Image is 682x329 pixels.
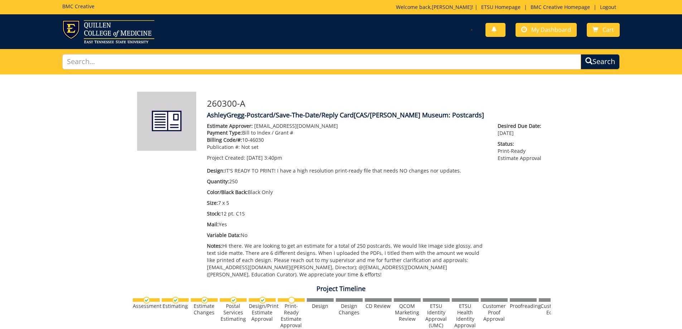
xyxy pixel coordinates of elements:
[516,23,577,37] a: My Dashboard
[581,54,620,69] button: Search
[62,4,95,9] h5: BMC Creative
[207,210,487,217] p: 12 pt. C1S
[207,122,253,129] span: Estimate Approver:
[207,178,229,185] span: Quantity:
[207,199,218,206] span: Size:
[207,154,245,161] span: Project Created:
[207,189,487,196] p: Black Only
[587,23,620,37] a: Cart
[354,111,484,119] span: [CAS/[PERSON_NAME] Museum: Postcards]
[133,303,160,309] div: Assessment
[207,221,219,228] span: Mail:
[259,297,266,304] img: checkmark
[241,144,258,150] span: Not set
[220,303,247,322] div: Postal Services Estimating
[137,92,196,151] img: Product featured image
[207,122,487,130] p: [EMAIL_ADDRESS][DOMAIN_NAME]
[207,144,240,150] span: Publication #:
[132,285,551,292] h4: Project Timeline
[596,4,620,10] a: Logout
[249,303,276,322] div: Design/Print Estimate Approval
[207,242,487,278] p: Hi there. We are looking to get an estimate for a total of 250 postcards. We would like image sid...
[603,26,614,34] span: Cart
[230,297,237,304] img: checkmark
[423,303,450,329] div: ETSU Identity Approval (UMC)
[207,112,545,119] h4: AshleyGregg-Postcard/Save-The-Date/Reply Card
[498,122,545,137] p: [DATE]
[207,129,242,136] span: Payment Type:
[452,303,479,329] div: ETSU Health Identity Approval
[396,4,620,11] p: Welcome back, ! | | |
[336,303,363,316] div: Design Changes
[510,303,537,309] div: Proofreading
[207,232,487,239] p: No
[481,303,508,322] div: Customer Proof Approval
[207,210,221,217] span: Stock:
[191,303,218,316] div: Estimate Changes
[207,189,248,195] span: Color/Black Back:
[207,136,487,144] p: 10-46030
[288,297,295,304] img: no
[62,20,154,43] img: ETSU logo
[498,140,545,147] span: Status:
[478,4,524,10] a: ETSU Homepage
[207,167,225,174] span: Design:
[207,178,487,185] p: 250
[207,199,487,207] p: 7 x 5
[527,4,594,10] a: BMC Creative Homepage
[207,167,487,174] p: IT'S READY TO PRINT! I have a high resolution print-ready file that needs NO changes nor updates.
[207,242,222,249] span: Notes:
[172,297,179,304] img: checkmark
[394,303,421,322] div: QCOM Marketing Review
[278,303,305,329] div: Print-Ready Estimate Approval
[539,303,566,316] div: Customer Edits
[498,122,545,130] span: Desired Due Date:
[207,99,545,108] h3: 260300-A
[62,54,581,69] input: Search...
[365,303,392,309] div: CD Review
[432,4,472,10] a: [PERSON_NAME]
[207,129,487,136] p: Bill to Index / Grant #
[498,140,545,162] p: Print-Ready Estimate Approval
[143,297,150,304] img: checkmark
[201,297,208,304] img: checkmark
[247,154,282,161] span: [DATE] 3:40pm
[207,136,242,143] span: Billing Code/#:
[307,303,334,309] div: Design
[207,232,241,238] span: Variable Data:
[162,303,189,309] div: Estimating
[531,26,571,34] span: My Dashboard
[207,221,487,228] p: Yes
